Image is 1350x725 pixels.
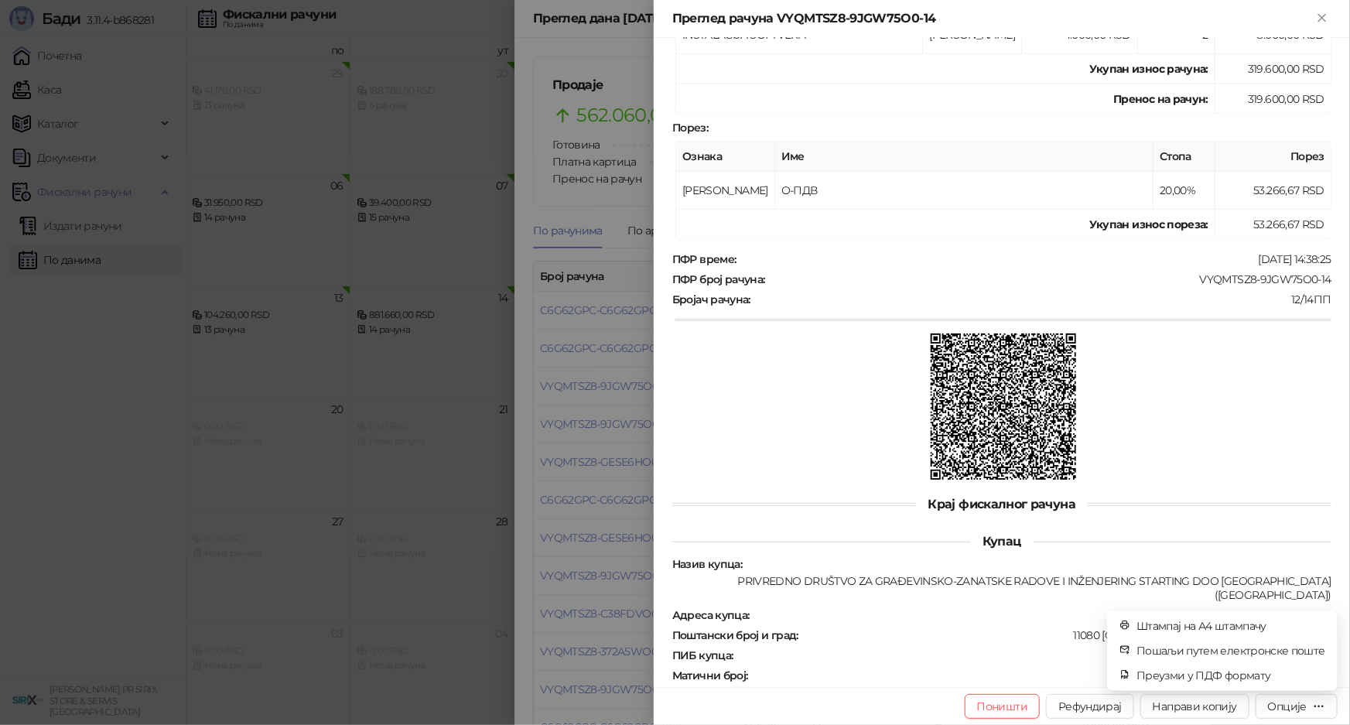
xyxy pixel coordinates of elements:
span: Купац [970,534,1034,549]
td: 319.600,00 RSD [1215,84,1331,115]
strong: Укупан износ пореза: [1089,217,1208,231]
button: Рефундирај [1046,694,1134,719]
th: Име [775,142,1153,172]
td: 20,00% [1153,172,1215,210]
strong: Назив купца : [672,557,742,571]
div: [DATE] 14:38:25 [738,252,1333,266]
div: 12/14ПП [752,292,1333,306]
div: 105395090 [735,648,1333,662]
strong: Укупан износ рачуна : [1089,62,1208,76]
span: Направи копију [1153,699,1237,713]
td: О-ПДВ [775,172,1153,210]
button: Опције [1256,694,1338,719]
button: Close [1313,9,1331,28]
strong: ПФР број рачуна : [672,272,765,286]
strong: Адреса купца : [672,608,750,622]
span: Штампај на А4 штампачу [1136,617,1325,634]
div: Опције [1268,699,1307,713]
strong: ПИБ купца : [672,648,733,662]
div: 20371480 [750,669,1333,682]
button: Поништи [965,694,1041,719]
div: PRIVREDNO DRUŠTVO ZA GRAĐEVINSKO-ZANATSKE RADOVE I INŽENJERING STARTING DOO [GEOGRAPHIC_DATA] ([G... [671,574,1333,602]
strong: Поштански број и град : [672,628,798,642]
td: [PERSON_NAME] [676,172,775,210]
div: 11080 [GEOGRAPHIC_DATA] ([GEOGRAPHIC_DATA]) [800,628,1333,642]
th: Стопа [1153,142,1215,172]
div: Преглед рачуна VYQMTSZ8-9JGW75O0-14 [672,9,1313,28]
strong: ПФР време : [672,252,737,266]
img: QR код [931,333,1077,480]
td: 319.600,00 RSD [1215,54,1331,84]
strong: Бројач рачуна : [672,292,750,306]
strong: Матични број : [672,669,748,682]
td: 53.266,67 RSD [1215,210,1331,240]
th: Порез [1215,142,1331,172]
span: Пошаљи путем електронске поште [1136,642,1325,659]
span: Преузми у ПДФ формату [1136,667,1325,684]
button: Направи копију [1140,694,1249,719]
div: VYQMTSZ8-9JGW75O0-14 [767,272,1333,286]
th: Ознака [676,142,775,172]
span: Крај фискалног рачуна [916,497,1089,511]
strong: Пренос на рачун : [1113,92,1208,106]
td: 53.266,67 RSD [1215,172,1331,210]
strong: Порез : [672,121,708,135]
div: [PERSON_NAME] 239 [751,608,1333,622]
